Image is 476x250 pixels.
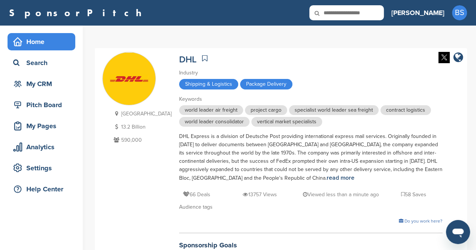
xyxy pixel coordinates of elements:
[391,8,444,18] h3: [PERSON_NAME]
[240,79,292,89] span: Package Delivery
[11,77,75,91] div: My CRM
[179,69,443,77] div: Industry
[179,79,238,89] span: Shipping & Logistics
[243,190,277,199] p: 13757 Views
[112,122,172,132] p: 13.2 Billion
[112,109,172,118] p: [GEOGRAPHIC_DATA]
[327,174,354,182] a: read more
[8,96,75,114] a: Pitch Board
[11,56,75,70] div: Search
[179,95,443,103] div: Keywords
[11,182,75,196] div: Help Center
[11,119,75,133] div: My Pages
[11,98,75,112] div: Pitch Board
[453,52,463,64] a: company link
[289,105,379,115] span: specialist world leader sea freight
[452,5,467,20] span: BS
[179,132,443,182] div: DHL Express is a division of Deutsche Post providing international express mail services. Origina...
[8,159,75,177] a: Settings
[380,105,431,115] span: contract logistics
[245,105,287,115] span: project cargo
[179,105,243,115] span: world leader air freight
[179,203,443,211] div: Audience tags
[438,52,450,63] img: Twitter white
[11,161,75,175] div: Settings
[446,220,470,244] iframe: Button to launch messaging window
[405,218,443,224] span: Do you work here?
[251,117,322,127] span: vertical market specialists
[179,117,249,127] span: world leader consolidator
[8,117,75,135] a: My Pages
[303,190,379,199] p: Viewed less than a minute ago
[112,135,172,145] p: 590,000
[103,53,155,105] img: Sponsorpitch & DHL
[391,5,444,21] a: [PERSON_NAME]
[8,75,75,92] a: My CRM
[401,190,426,199] p: 58 Saves
[11,140,75,154] div: Analytics
[399,218,443,224] a: Do you work here?
[183,190,210,199] p: 66 Deals
[8,54,75,71] a: Search
[8,138,75,156] a: Analytics
[8,180,75,198] a: Help Center
[8,33,75,50] a: Home
[179,54,196,65] a: DHL
[9,8,146,18] a: SponsorPitch
[11,35,75,48] div: Home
